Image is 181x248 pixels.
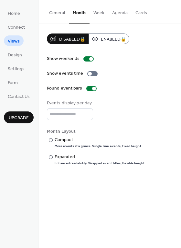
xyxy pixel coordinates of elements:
div: Show events time [47,70,83,77]
div: Expanded [55,154,144,160]
div: Round event bars [47,85,82,92]
a: Form [4,77,22,88]
a: Views [4,35,24,46]
a: Design [4,49,26,60]
a: Contact Us [4,91,34,101]
span: Home [8,10,20,17]
span: Form [8,80,18,86]
a: Home [4,8,24,18]
div: Show weekends [47,55,80,62]
span: Contact Us [8,93,30,100]
button: Upgrade [4,111,34,123]
a: Connect [4,22,29,32]
span: Connect [8,24,25,31]
span: Settings [8,66,25,72]
div: Enhanced readability. Wrapped event titles, flexible height. [55,161,145,166]
div: Month Layout [47,128,172,135]
div: More events at a glance. Single-line events, fixed height. [55,144,142,148]
a: Settings [4,63,28,74]
span: Upgrade [9,115,29,121]
div: Compact [55,137,141,143]
span: Views [8,38,20,45]
div: Events display per day [47,100,92,107]
span: Design [8,52,22,59]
